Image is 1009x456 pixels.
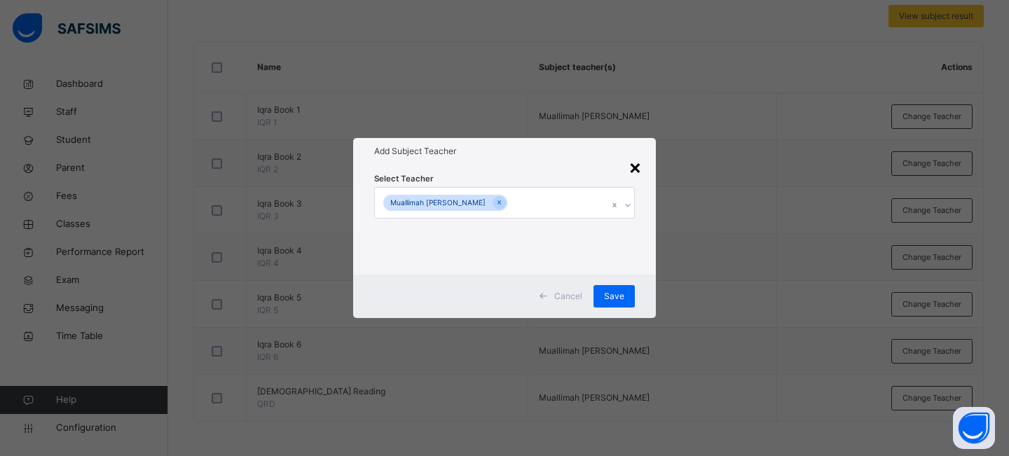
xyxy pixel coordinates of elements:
[953,407,995,449] button: Open asap
[554,290,582,303] span: Cancel
[629,152,642,181] div: ×
[374,173,434,185] span: Select Teacher
[383,195,493,211] div: Muallimah [PERSON_NAME]
[604,290,624,303] span: Save
[374,145,635,158] h1: Add Subject Teacher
